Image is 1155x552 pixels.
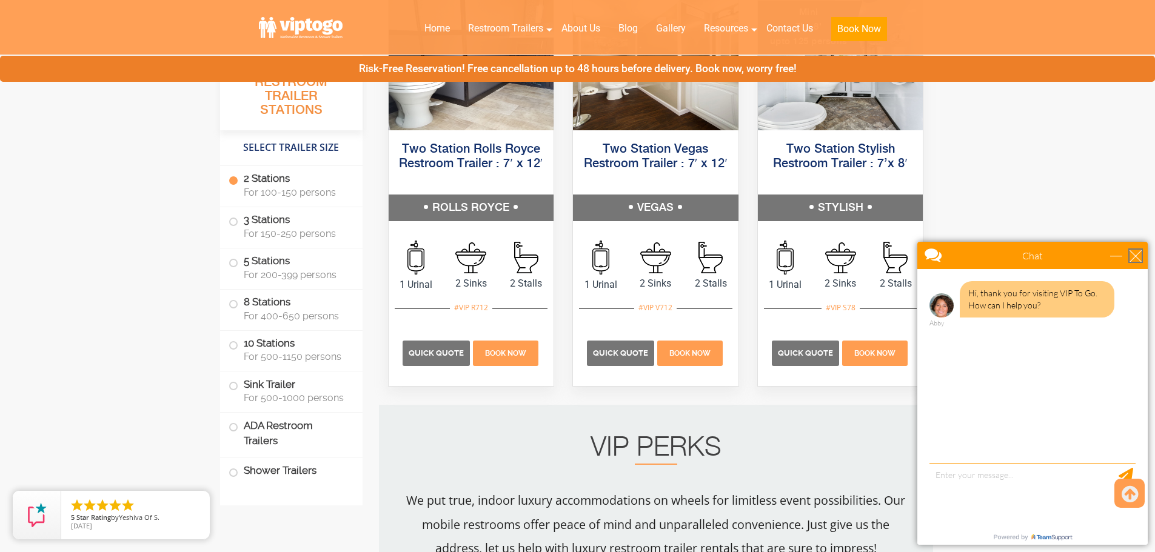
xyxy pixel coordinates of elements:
[498,276,554,291] span: 2 Stalls
[822,300,860,316] div: #VIP S78
[883,242,908,273] img: an icon of stall
[71,521,92,530] span: [DATE]
[229,290,354,327] label: 8 Stations
[220,136,363,159] h4: Select Trailer Size
[777,241,794,274] img: an icon of urinal
[485,349,526,357] span: Book Now
[656,347,725,358] a: Book Now
[25,503,49,527] img: Review Rating
[813,276,868,291] span: 2 Sinks
[592,241,609,274] img: an icon of urinal
[82,498,97,513] li: 
[587,347,656,358] a: Quick Quote
[229,458,354,484] label: Shower Trailers
[415,15,459,42] a: Home
[758,195,923,221] h5: STYLISH
[698,242,723,273] img: an icon of stall
[244,392,348,404] span: For 500-1000 persons
[229,331,354,368] label: 10 Stations
[683,276,738,291] span: 2 Stalls
[244,351,348,362] span: For 500-1150 persons
[772,347,841,358] a: Quick Quote
[778,348,833,357] span: Quick Quote
[628,276,683,291] span: 2 Sinks
[573,278,628,292] span: 1 Urinal
[840,347,909,358] a: Book Now
[229,166,354,204] label: 2 Stations
[229,413,354,454] label: ADA Restroom Trailers
[459,15,552,42] a: Restroom Trailers
[471,347,540,358] a: Book Now
[399,143,543,170] a: Two Station Rolls Royce Restroom Trailer : 7′ x 12′
[450,300,492,316] div: #VIP R712
[244,187,348,198] span: For 100-150 persons
[584,143,728,170] a: Two Station Vegas Restroom Trailer : 7′ x 12′
[669,349,711,357] span: Book Now
[244,228,348,239] span: For 150-250 persons
[409,348,464,357] span: Quick Quote
[95,498,110,513] li: 
[831,17,887,41] button: Book Now
[758,278,813,292] span: 1 Urinal
[695,15,757,42] a: Resources
[609,15,647,42] a: Blog
[825,242,856,273] img: an icon of sink
[244,269,348,281] span: For 200-399 persons
[220,58,363,130] h3: All Portable Restroom Trailer Stations
[757,15,822,42] a: Contact Us
[76,513,111,522] span: Star Rating
[407,241,424,274] img: an icon of urinal
[71,514,200,522] span: by
[121,498,135,513] li: 
[108,498,122,513] li: 
[229,207,354,245] label: 3 Stations
[634,300,677,316] div: #VIP V712
[389,195,554,221] h5: ROLLS ROYCE
[403,347,472,358] a: Quick Quote
[640,242,671,273] img: an icon of sink
[773,143,907,170] a: Two Station Stylish Restroom Trailer : 7’x 8′
[443,276,498,291] span: 2 Sinks
[573,195,738,221] h5: VEGAS
[514,242,538,273] img: an icon of stall
[244,310,348,322] span: For 400-650 persons
[229,371,354,409] label: Sink Trailer
[455,242,486,273] img: an icon of sink
[647,15,695,42] a: Gallery
[854,349,896,357] span: Book Now
[593,348,648,357] span: Quick Quote
[71,513,75,522] span: 5
[868,276,923,291] span: 2 Stalls
[119,513,159,522] span: Yeshiva Of S.
[822,15,896,48] a: Book Now
[229,248,354,286] label: 5 Stations
[552,15,609,42] a: About Us
[70,498,84,513] li: 
[910,234,1155,552] iframe: Live Chat Box
[403,436,909,465] h2: VIP PERKS
[389,278,444,292] span: 1 Urinal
